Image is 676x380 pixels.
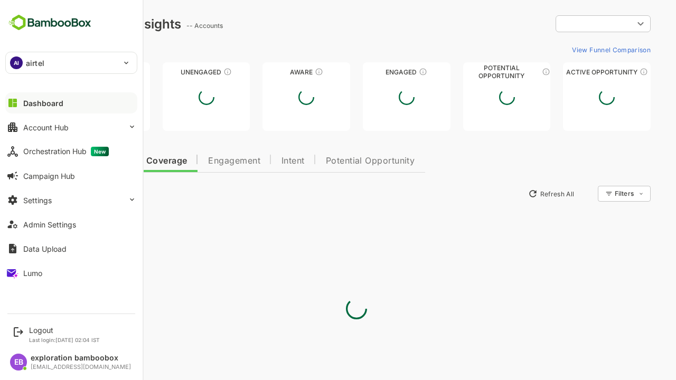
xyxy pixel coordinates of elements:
[5,165,137,186] button: Campaign Hub
[91,147,109,156] span: New
[25,68,113,76] div: Unreached
[382,68,390,76] div: These accounts are warm, further nurturing would qualify them to MQAs
[5,92,137,113] button: Dashboard
[5,262,137,283] button: Lumo
[603,68,611,76] div: These accounts have open opportunities which might be at any of the Sales Stages
[126,68,213,76] div: Unengaged
[29,326,100,335] div: Logout
[5,238,137,259] button: Data Upload
[86,68,95,76] div: These accounts have not been engaged with for a defined time period
[36,157,150,165] span: Data Quality and Coverage
[426,68,514,76] div: Potential Opportunity
[289,157,378,165] span: Potential Opportunity
[25,16,144,32] div: Dashboard Insights
[23,220,76,229] div: Admin Settings
[186,68,195,76] div: These accounts have not shown enough engagement and need nurturing
[486,185,542,202] button: Refresh All
[23,244,67,253] div: Data Upload
[278,68,286,76] div: These accounts have just entered the buying cycle and need further nurturing
[23,172,75,180] div: Campaign Hub
[5,13,95,33] img: BambooboxFullLogoMark.5f36c76dfaba33ec1ec1367b70bb1252.svg
[10,354,27,370] div: EB
[5,141,137,162] button: Orchestration HubNew
[25,184,102,203] button: New Insights
[245,157,268,165] span: Intent
[505,68,513,76] div: These accounts are MQAs and can be passed on to Inside Sales
[577,184,614,203] div: Filters
[326,68,414,76] div: Engaged
[171,157,223,165] span: Engagement
[5,214,137,235] button: Admin Settings
[23,196,52,205] div: Settings
[149,22,189,30] ag: -- Accounts
[23,123,69,132] div: Account Hub
[23,269,42,278] div: Lumo
[578,189,597,197] div: Filters
[6,52,137,73] div: AIairtel
[5,189,137,211] button: Settings
[526,68,614,76] div: Active Opportunity
[531,41,614,58] button: View Funnel Comparison
[31,354,131,363] div: exploration bamboobox
[10,56,23,69] div: AI
[226,68,313,76] div: Aware
[31,364,131,370] div: [EMAIL_ADDRESS][DOMAIN_NAME]
[23,147,109,156] div: Orchestration Hub
[26,58,44,69] p: airtel
[5,117,137,138] button: Account Hub
[519,14,614,33] div: ​
[29,337,100,343] p: Last login: [DATE] 02:04 IST
[23,99,63,108] div: Dashboard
